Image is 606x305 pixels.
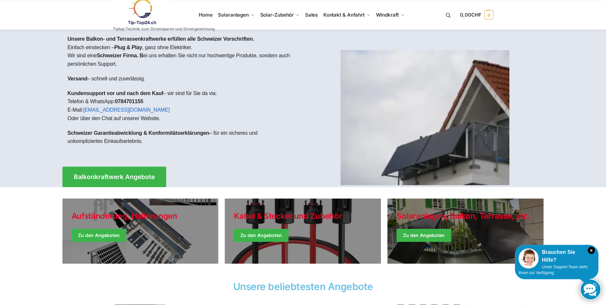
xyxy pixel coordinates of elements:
strong: Plug & Play [114,45,142,50]
strong: 0784701155 [115,99,143,104]
a: 0,00CHF 0 [460,5,493,25]
span: Unser Support-Team steht Ihnen zur Verfügung [518,265,587,275]
a: Winter Jackets [387,199,544,264]
strong: Kundensupport vor und nach dem Kauf [68,90,163,96]
a: Holiday Style [225,199,381,264]
a: Balkonkraftwerk Angebote [62,167,166,187]
span: 0 [484,10,493,20]
a: Solar-Zubehör [257,0,302,30]
span: Balkonkraftwerk Angebote [74,174,155,180]
p: – für ein sicheres und unkompliziertes Einkaufserlebnis. [68,129,298,146]
strong: Schweizer Firma. B [97,53,143,58]
img: Customer service [518,248,539,269]
strong: Versand [68,76,88,81]
a: Sales [302,0,320,30]
p: – wir sind für Sie da via: Telefon & WhatsApp: E-Mail: Oder über den Chat auf unserer Website. [68,89,298,122]
strong: Schweizer Garantieabwicklung & Konformitätserklärungen [68,130,209,136]
a: Holiday Style [62,199,219,264]
span: CHF [471,12,481,18]
a: Solaranlagen [215,0,257,30]
div: Einfach einstecken – , ganz ohne Elektriker. [62,30,303,157]
a: Windkraft [373,0,407,30]
h2: Unsere beliebtesten Angebote [62,282,544,291]
span: Kontakt & Anfahrt [323,12,365,18]
a: Kontakt & Anfahrt [320,0,373,30]
i: Schließen [588,247,595,254]
p: Tiptop Technik zum Stromsparen und Stromgewinnung [113,27,215,31]
strong: Unsere Balkon- und Terrassenkraftwerke erfüllen alle Schweizer Vorschriften. [68,36,254,42]
div: Brauchen Sie Hilfe? [518,248,595,264]
p: – schnell und zuverlässig. [68,75,298,83]
span: Sales [305,12,318,18]
img: Home 1 [341,50,509,185]
p: Wir sind eine ei uns erhalten Sie nicht nur hochwertige Produkte, sondern auch persönlichen Support. [68,51,298,68]
span: Solar-Zubehör [260,12,294,18]
span: Solaranlagen [218,12,249,18]
a: [EMAIL_ADDRESS][DOMAIN_NAME] [83,107,170,113]
span: Windkraft [376,12,399,18]
span: 0,00 [460,12,481,18]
